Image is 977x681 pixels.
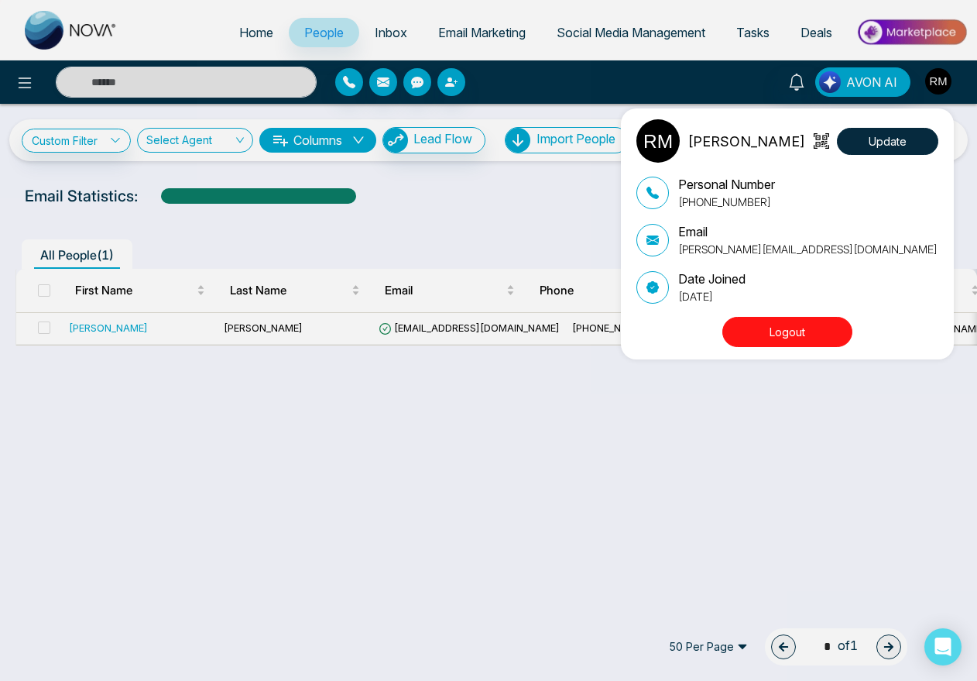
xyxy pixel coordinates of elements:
p: [PERSON_NAME][EMAIL_ADDRESS][DOMAIN_NAME] [678,241,938,257]
p: [PERSON_NAME] [687,131,805,152]
button: Logout [722,317,852,347]
div: Open Intercom Messenger [924,628,962,666]
p: [PHONE_NUMBER] [678,194,775,210]
p: Date Joined [678,270,746,288]
p: Personal Number [678,175,775,194]
button: Update [837,128,938,155]
p: [DATE] [678,288,746,304]
p: Email [678,222,938,241]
